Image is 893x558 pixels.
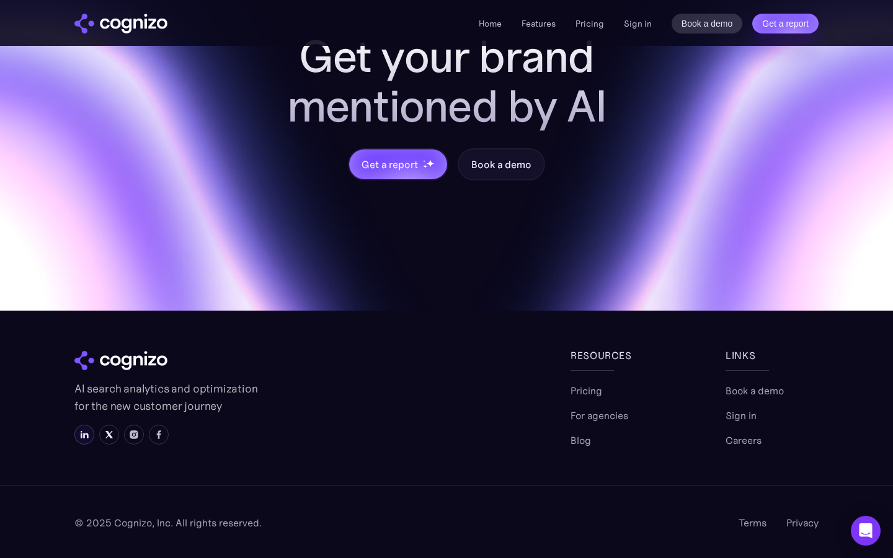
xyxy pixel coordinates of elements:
[726,348,819,363] div: links
[726,408,757,423] a: Sign in
[571,408,628,423] a: For agencies
[471,157,531,172] div: Book a demo
[851,516,881,546] div: Open Intercom Messenger
[423,164,427,169] img: star
[74,515,262,530] div: © 2025 Cognizo, Inc. All rights reserved.
[571,348,664,363] div: Resources
[348,148,448,180] a: Get a reportstarstarstar
[79,430,89,440] img: LinkedIn icon
[575,18,604,29] a: Pricing
[458,148,544,180] a: Book a demo
[74,380,260,415] p: AI search analytics and optimization for the new customer journey
[624,16,652,31] a: Sign in
[423,160,425,162] img: star
[479,18,502,29] a: Home
[672,14,743,33] a: Book a demo
[739,515,766,530] a: Terms
[104,430,114,440] img: X icon
[362,157,417,172] div: Get a report
[726,383,784,398] a: Book a demo
[426,159,434,167] img: star
[522,18,556,29] a: Features
[571,383,602,398] a: Pricing
[74,14,167,33] img: cognizo logo
[74,351,167,371] img: cognizo logo
[786,515,819,530] a: Privacy
[74,14,167,33] a: home
[571,433,591,448] a: Blog
[248,32,645,131] h2: Get your brand mentioned by AI
[726,433,762,448] a: Careers
[752,14,819,33] a: Get a report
